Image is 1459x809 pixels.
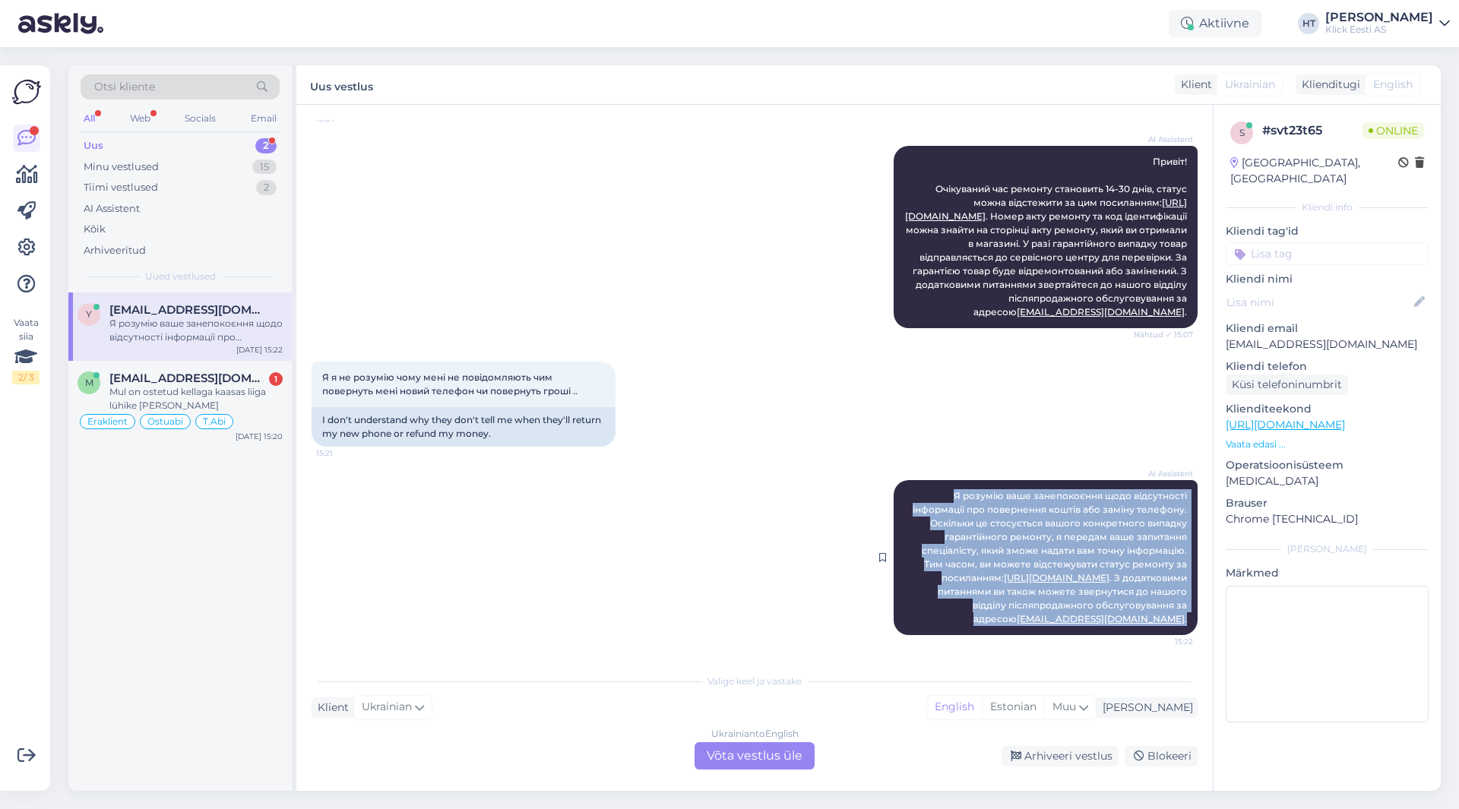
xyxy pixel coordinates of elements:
div: Minu vestlused [84,160,159,175]
div: Tiimi vestlused [84,180,158,195]
span: Nähtud ✓ 15:07 [1134,329,1193,340]
div: AI Assistent [84,201,140,216]
div: [DATE] 15:20 [236,431,283,442]
span: AI Assistent [1136,468,1193,479]
p: Kliendi telefon [1226,359,1429,374]
div: All [81,109,98,128]
p: Vaata edasi ... [1226,438,1429,451]
span: Ukrainian [1225,77,1275,93]
img: Askly Logo [12,77,41,106]
div: Klient [312,700,349,716]
div: 2 [256,180,277,195]
p: [MEDICAL_DATA] [1226,473,1429,489]
span: Muu [1052,700,1076,713]
p: Klienditeekond [1226,401,1429,417]
a: [PERSON_NAME]Klick Eesti AS [1325,11,1450,36]
p: Kliendi nimi [1226,271,1429,287]
span: Я розумію ваше занепокоєння щодо відсутності інформації про повернення коштів або заміну телефону... [913,490,1189,624]
a: [URL][DOMAIN_NAME] [1226,418,1345,431]
div: Valige keel ja vastake [312,675,1198,688]
div: Klienditugi [1296,77,1360,93]
div: Uus [84,138,103,153]
div: [DATE] 15:22 [236,344,283,356]
div: 1 [269,372,283,386]
span: AI Assistent [1136,134,1193,145]
div: Klick Eesti AS [1325,24,1433,36]
span: Eraklient [87,417,128,426]
label: Uus vestlus [310,74,373,95]
div: Ukrainian to English [711,727,799,741]
span: Online [1362,122,1424,139]
div: Я розумію ваше занепокоєння щодо відсутності інформації про повернення коштів або заміну телефону... [109,317,283,344]
span: English [1373,77,1413,93]
div: Arhiveeri vestlus [1002,746,1119,766]
span: Y [86,308,92,320]
span: 15:22 [1136,636,1193,647]
a: [EMAIL_ADDRESS][DOMAIN_NAME] [1017,613,1185,624]
div: [PERSON_NAME] [1097,700,1193,716]
div: 2 [255,138,277,153]
span: Otsi kliente [94,79,155,95]
div: Kliendi info [1226,201,1429,214]
div: Vaata siia [12,316,40,384]
a: [EMAIL_ADDRESS][DOMAIN_NAME] [1017,306,1185,318]
a: [URL][DOMAIN_NAME] [1004,572,1109,583]
span: m [85,377,93,388]
div: Kõik [84,222,106,237]
div: Aktiivne [1169,10,1261,37]
div: Estonian [982,696,1044,719]
div: I don't understand why they don't tell me when they'll return my new phone or refund my money. [312,407,616,447]
span: s [1239,127,1245,138]
span: Ostuabi [147,417,183,426]
input: Lisa nimi [1226,294,1411,311]
p: Brauser [1226,495,1429,511]
div: HT [1298,13,1319,34]
div: Web [127,109,153,128]
div: Klient [1175,77,1212,93]
p: Kliendi tag'id [1226,223,1429,239]
div: Küsi telefoninumbrit [1226,374,1348,395]
p: Operatsioonisüsteem [1226,457,1429,473]
div: Mul on ostetud kellaga kaasas liiga lühike [PERSON_NAME] [109,385,283,412]
span: Yaremkovana@gmail.com [109,303,267,317]
span: T.Abi [203,417,226,426]
div: Võta vestlus üle [695,742,815,769]
div: [PERSON_NAME] [1226,542,1429,556]
p: Kliendi email [1226,321,1429,337]
p: Chrome [TECHNICAL_ID] [1226,511,1429,527]
div: # svt23t65 [1262,122,1362,140]
div: 15 [252,160,277,175]
div: [GEOGRAPHIC_DATA], [GEOGRAPHIC_DATA] [1230,155,1398,187]
span: Я я не розумію чому мені не повідомляють чим повернуть мені новий телефон чи повернуть гроші .. [322,371,578,397]
div: Arhiveeritud [84,243,146,258]
div: Blokeeri [1125,746,1198,766]
div: Email [248,109,280,128]
div: [PERSON_NAME] [1325,11,1433,24]
div: Socials [182,109,219,128]
span: Ukrainian [362,699,412,716]
p: Märkmed [1226,565,1429,581]
span: madis.rappo@gmail.ee [109,371,267,385]
input: Lisa tag [1226,242,1429,265]
span: 15:21 [316,447,373,459]
div: English [927,696,982,719]
div: 2 / 3 [12,371,40,384]
p: [EMAIL_ADDRESS][DOMAIN_NAME] [1226,337,1429,352]
span: Uued vestlused [145,270,216,283]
